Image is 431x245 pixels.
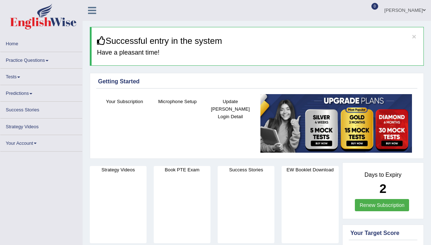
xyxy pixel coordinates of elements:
button: × [412,33,416,40]
a: Predictions [0,85,82,99]
b: 2 [380,181,386,195]
h4: Success Stories [218,166,274,174]
a: Your Account [0,135,82,149]
a: Strategy Videos [0,119,82,133]
h3: Successful entry in the system [97,36,418,46]
h4: Have a pleasant time! [97,49,418,56]
h4: Your Subscription [102,98,147,105]
div: Getting Started [98,77,416,86]
h4: Days to Expiry [351,172,416,178]
a: Practice Questions [0,52,82,66]
h4: Book PTE Exam [154,166,210,174]
span: 0 [371,3,379,10]
a: Tests [0,69,82,83]
h4: Microphone Setup [154,98,200,105]
h4: Strategy Videos [90,166,147,174]
h4: Update [PERSON_NAME] Login Detail [208,98,253,120]
img: small5.jpg [260,94,412,153]
a: Success Stories [0,102,82,116]
a: Home [0,36,82,50]
div: Your Target Score [351,229,416,237]
a: Renew Subscription [355,199,409,211]
h4: EW Booklet Download [282,166,338,174]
